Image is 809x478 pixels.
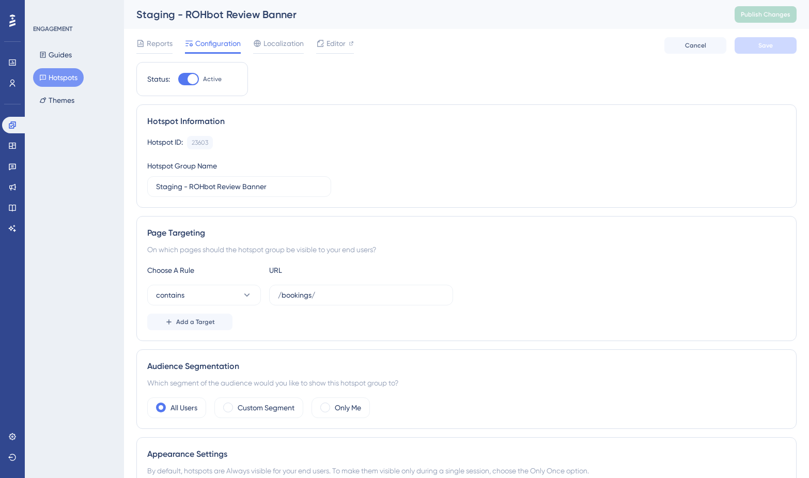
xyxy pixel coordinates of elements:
[195,37,241,50] span: Configuration
[758,41,773,50] span: Save
[147,227,786,239] div: Page Targeting
[147,314,232,330] button: Add a Target
[33,68,84,87] button: Hotspots
[147,360,786,373] div: Audience Segmentation
[33,45,78,64] button: Guides
[147,285,261,305] button: contains
[136,7,709,22] div: Staging - ROHbot Review Banner
[170,402,197,414] label: All Users
[203,75,222,83] span: Active
[335,402,361,414] label: Only Me
[176,318,215,326] span: Add a Target
[735,37,797,54] button: Save
[685,41,706,50] span: Cancel
[147,448,786,460] div: Appearance Settings
[156,181,322,192] input: Type your Hotspot Group Name here
[147,264,261,276] div: Choose A Rule
[147,73,170,85] div: Status:
[147,136,183,149] div: Hotspot ID:
[147,37,173,50] span: Reports
[664,37,726,54] button: Cancel
[238,402,294,414] label: Custom Segment
[156,289,184,301] span: contains
[192,138,208,147] div: 23603
[147,115,786,128] div: Hotspot Information
[741,10,790,19] span: Publish Changes
[147,465,786,477] div: By default, hotspots are Always visible for your end users. To make them visible only during a si...
[147,160,217,172] div: Hotspot Group Name
[147,243,786,256] div: On which pages should the hotspot group be visible to your end users?
[278,289,444,301] input: yourwebsite.com/path
[33,25,72,33] div: ENGAGEMENT
[263,37,304,50] span: Localization
[33,91,81,110] button: Themes
[735,6,797,23] button: Publish Changes
[269,264,383,276] div: URL
[147,377,786,389] div: Which segment of the audience would you like to show this hotspot group to?
[326,37,346,50] span: Editor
